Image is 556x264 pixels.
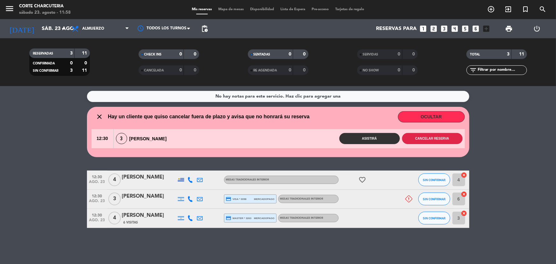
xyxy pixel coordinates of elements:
i: add_box [482,25,490,33]
button: menu [5,4,14,16]
span: MESAS TRADICIONALES INTERIOR [280,217,323,219]
strong: 3 [70,68,73,73]
button: SIN CONFIRMAR [418,193,450,205]
strong: 0 [179,68,182,72]
i: favorite_border [359,176,366,184]
strong: 0 [289,68,291,72]
span: Tarjetas de regalo [332,8,367,11]
strong: 3 [507,52,510,56]
i: filter_list [470,66,477,74]
div: [PERSON_NAME] [114,133,172,144]
span: master * 3263 [226,215,252,221]
span: 12:30 [89,192,105,199]
i: cancel [461,172,467,178]
i: looks_4 [451,25,459,33]
strong: 11 [82,51,88,55]
i: menu [5,4,14,13]
div: No hay notas para este servicio. Haz clic para agregar una [215,93,341,100]
strong: 0 [194,52,198,56]
span: CONFIRMADA [33,62,55,65]
i: credit_card [226,196,232,202]
i: exit_to_app [504,5,512,13]
strong: 0 [179,52,182,56]
span: SIN CONFIRMAR [33,69,59,72]
i: looks_6 [472,25,480,33]
button: Cancelar reserva [402,133,463,144]
span: 12:30 [89,211,105,218]
div: sábado 23. agosto - 11:58 [19,10,71,16]
i: looks_5 [461,25,469,33]
strong: 0 [194,68,198,72]
span: MESAS TRADICIONALES INTERIOR [280,198,323,200]
span: 4 [108,173,121,186]
button: OCULTAR [398,111,465,122]
i: credit_card [226,215,232,221]
strong: 0 [303,68,307,72]
span: mercadopago [254,216,274,220]
span: Disponibilidad [247,8,277,11]
span: ago. 23 [89,218,105,225]
div: [PERSON_NAME] [122,211,176,220]
span: 4 [108,212,121,224]
span: 6 Visitas [124,220,138,225]
div: [PERSON_NAME] [122,192,176,201]
button: SIN CONFIRMAR [418,173,450,186]
strong: 0 [70,61,73,65]
i: looks_3 [440,25,448,33]
span: Hay un cliente que quiso cancelar fuera de plazo y avisa que no honrará su reserva [108,113,310,121]
span: CHECK INS [144,53,162,56]
strong: 0 [84,61,88,65]
strong: 0 [303,52,307,56]
span: pending_actions [201,25,208,33]
div: Corte Charcuteria [19,3,71,10]
span: SIN CONFIRMAR [423,197,445,201]
div: [PERSON_NAME] [122,173,176,181]
strong: 0 [412,52,416,56]
span: NO SHOW [363,69,379,72]
span: SIN CONFIRMAR [423,178,445,182]
strong: 0 [398,52,401,56]
span: RE AGENDADA [254,69,277,72]
strong: 0 [289,52,291,56]
i: looks_two [430,25,438,33]
span: 3 [108,193,121,205]
span: SIN CONFIRMAR [423,216,445,220]
span: Mapa de mesas [215,8,247,11]
span: CANCELADA [144,69,164,72]
button: SIN CONFIRMAR [418,212,450,224]
span: Pre-acceso [308,8,332,11]
span: TOTAL [470,53,480,56]
i: add_circle_outline [487,5,495,13]
span: mercadopago [254,197,274,201]
strong: 0 [412,68,416,72]
span: ago. 23 [89,199,105,206]
span: print [505,25,513,33]
i: power_settings_new [533,25,541,33]
span: Reservas para [376,26,417,32]
span: visa * 0098 [226,196,247,202]
span: 12:30 [89,173,105,180]
i: search [539,5,546,13]
span: SERVIDAS [363,53,379,56]
strong: 0 [398,68,401,72]
div: LOG OUT [523,19,551,38]
i: arrow_drop_down [59,25,67,33]
span: SENTADAS [254,53,271,56]
span: Almuerzo [82,26,104,31]
i: [DATE] [5,22,39,36]
strong: 11 [82,68,88,73]
i: cancel [461,210,467,216]
span: RESERVADAS [33,52,54,55]
button: Asistirá [339,133,400,144]
span: 3 [116,133,127,144]
span: ago. 23 [89,180,105,187]
i: turned_in_not [522,5,529,13]
span: MESAS TRADICIONALES INTERIOR [226,179,269,181]
strong: 3 [70,51,73,55]
strong: 11 [519,52,525,56]
span: Mis reservas [189,8,215,11]
input: Filtrar por nombre... [477,67,527,74]
i: close [96,113,104,121]
i: cancel [461,191,467,197]
i: looks_one [419,25,427,33]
